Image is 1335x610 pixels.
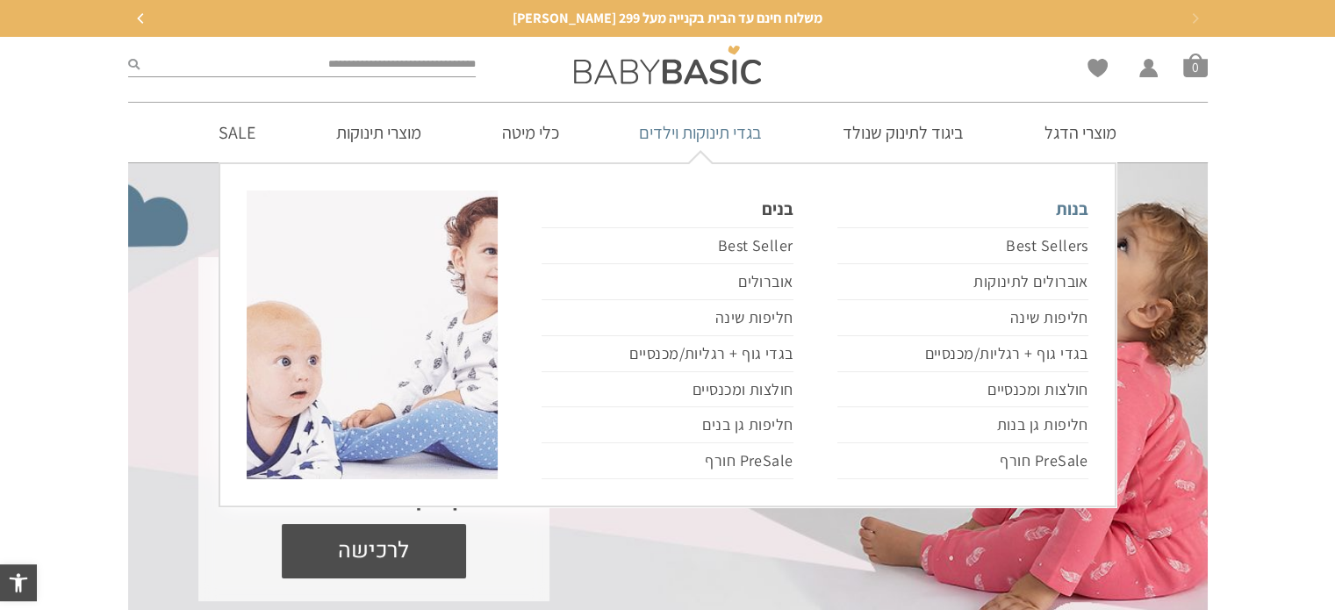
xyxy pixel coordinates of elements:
[837,264,1088,300] a: אוברולים לתינוקות
[542,372,793,408] a: חולצות ומכנסיים
[542,407,793,443] a: חליפות גן בנים
[542,443,793,479] a: PreSale חורף
[128,5,154,32] button: Previous
[542,264,793,300] a: אוברולים
[542,336,793,372] a: בגדי גוף + רגליות/מכנסיים
[542,190,793,227] a: בנים
[542,300,793,336] a: חליפות שינה
[295,524,453,578] span: לרכישה
[837,407,1088,443] a: חליפות גן בנות
[613,103,788,162] a: בגדי תינוקות וילדים
[1087,59,1108,77] a: Wishlist
[1087,59,1108,83] span: Wishlist
[1018,103,1143,162] a: מוצרי הדגל
[837,443,1088,479] a: PreSale חורף
[1183,53,1208,77] span: סל קניות
[476,103,585,162] a: כלי מיטה
[1183,53,1208,77] a: סל קניות0
[542,227,793,264] a: Best Seller
[282,524,466,578] a: לרכישה
[310,103,448,162] a: מוצרי תינוקות
[513,9,822,27] span: משלוח חינם עד הבית בקנייה מעל 299 [PERSON_NAME]
[837,300,1088,336] a: חליפות שינה
[574,46,761,84] img: Baby Basic בגדי תינוקות וילדים אונליין
[837,190,1088,227] a: בנות
[192,103,282,162] a: SALE
[837,227,1088,264] a: Best Sellers
[816,103,990,162] a: ביגוד לתינוק שנולד
[837,372,1088,408] a: חולצות ומכנסיים
[837,336,1088,372] a: בגדי גוף + רגליות/מכנסיים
